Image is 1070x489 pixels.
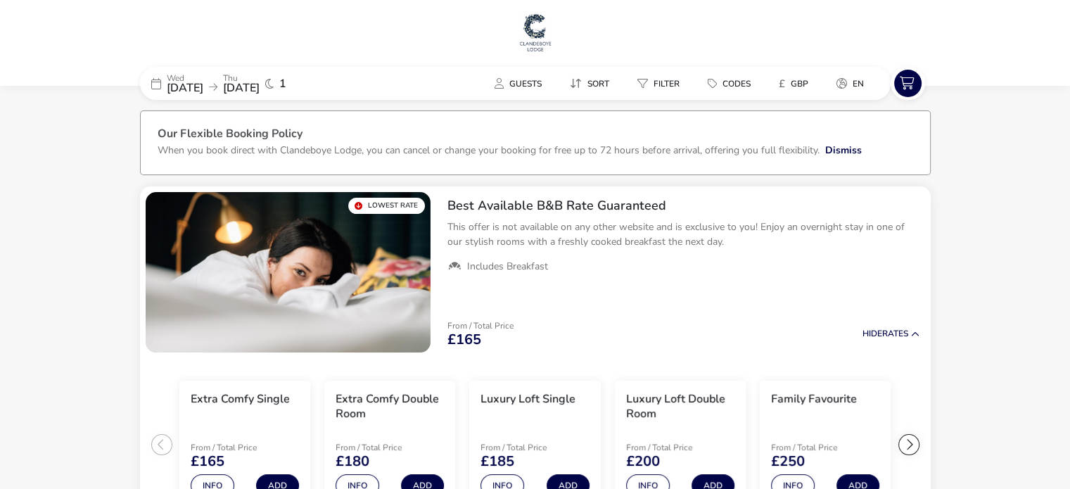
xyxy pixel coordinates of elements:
[654,78,680,89] span: Filter
[480,443,580,452] p: From / Total Price
[626,73,691,94] button: Filter
[768,73,820,94] button: £GBP
[779,77,785,91] i: £
[771,443,871,452] p: From / Total Price
[771,455,805,469] span: £250
[480,455,514,469] span: £185
[480,392,575,407] h3: Luxury Loft Single
[626,443,726,452] p: From / Total Price
[853,78,864,89] span: en
[825,73,881,94] naf-pibe-menu-bar-item: en
[768,73,825,94] naf-pibe-menu-bar-item: £GBP
[436,186,931,285] div: Best Available B&B Rate GuaranteedThis offer is not available on any other website and is exclusi...
[223,74,260,82] p: Thu
[336,455,369,469] span: £180
[587,78,609,89] span: Sort
[483,73,553,94] button: Guests
[696,73,768,94] naf-pibe-menu-bar-item: Codes
[167,74,203,82] p: Wed
[223,80,260,96] span: [DATE]
[447,322,514,330] p: From / Total Price
[336,443,435,452] p: From / Total Price
[518,11,553,53] img: Main Website
[191,455,224,469] span: £165
[559,73,626,94] naf-pibe-menu-bar-item: Sort
[140,67,351,100] div: Wed[DATE]Thu[DATE]1
[167,80,203,96] span: [DATE]
[559,73,620,94] button: Sort
[862,328,882,339] span: Hide
[447,333,481,347] span: £165
[336,392,444,421] h3: Extra Comfy Double Room
[447,220,919,249] p: This offer is not available on any other website and is exclusive to you! Enjoy an overnight stay...
[483,73,559,94] naf-pibe-menu-bar-item: Guests
[191,392,290,407] h3: Extra Comfy Single
[722,78,751,89] span: Codes
[191,443,291,452] p: From / Total Price
[825,143,862,158] button: Dismiss
[158,128,913,143] h3: Our Flexible Booking Policy
[467,260,548,273] span: Includes Breakfast
[158,144,820,157] p: When you book direct with Clandeboye Lodge, you can cancel or change your booking for free up to ...
[447,198,919,214] h2: Best Available B&B Rate Guaranteed
[626,455,660,469] span: £200
[771,392,857,407] h3: Family Favourite
[791,78,808,89] span: GBP
[626,392,734,421] h3: Luxury Loft Double Room
[509,78,542,89] span: Guests
[348,198,425,214] div: Lowest Rate
[696,73,762,94] button: Codes
[626,73,696,94] naf-pibe-menu-bar-item: Filter
[825,73,875,94] button: en
[146,192,431,353] swiper-slide: 1 / 1
[279,78,286,89] span: 1
[862,329,919,338] button: HideRates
